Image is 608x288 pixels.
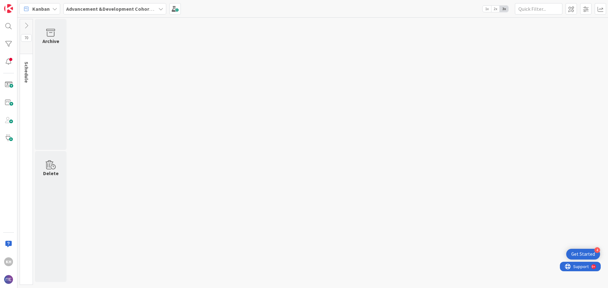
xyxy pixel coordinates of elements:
[43,169,59,177] div: Delete
[23,62,30,83] span: Schedule
[66,6,164,12] b: Advancement &Development Cohort Calls
[32,3,35,8] div: 9+
[571,251,595,257] div: Get Started
[4,257,13,266] div: KH
[32,5,50,13] span: Kanban
[4,275,13,284] img: avatar
[483,6,491,12] span: 1x
[13,1,29,9] span: Support
[491,6,500,12] span: 2x
[4,4,13,13] img: Visit kanbanzone.com
[566,249,600,260] div: Open Get Started checklist, remaining modules: 4
[21,34,32,42] span: 70
[515,3,562,15] input: Quick Filter...
[594,247,600,253] div: 4
[500,6,508,12] span: 3x
[42,37,59,45] div: Archive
